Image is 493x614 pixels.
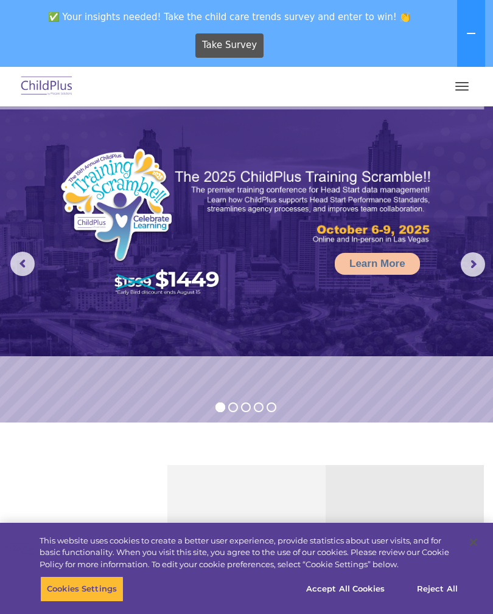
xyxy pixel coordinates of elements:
[5,5,455,29] span: ✅ Your insights needed! Take the child care trends survey and enter to win! 👏
[399,576,475,602] button: Reject All
[195,33,264,58] a: Take Survey
[202,35,257,56] span: Take Survey
[40,535,459,571] div: This website uses cookies to create a better user experience, provide statistics about user visit...
[460,529,487,556] button: Close
[40,576,124,602] button: Cookies Settings
[335,253,420,275] a: Learn More
[299,576,391,602] button: Accept All Cookies
[18,72,75,101] img: ChildPlus by Procare Solutions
